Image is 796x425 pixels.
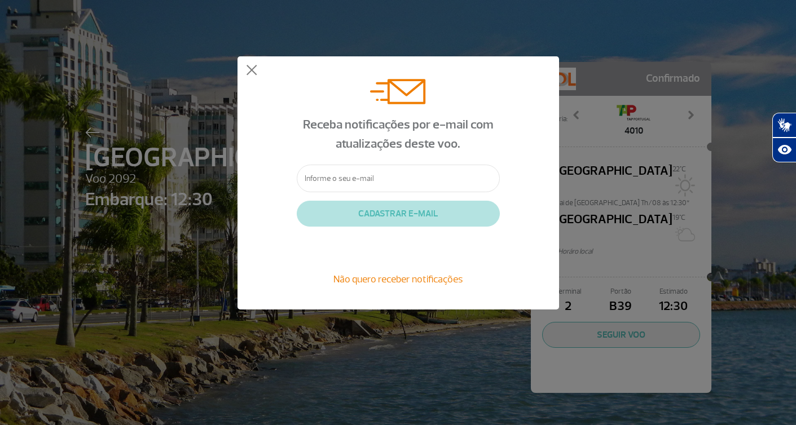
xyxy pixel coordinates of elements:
[772,113,796,162] div: Plugin de acessibilidade da Hand Talk.
[333,273,463,285] span: Não quero receber notificações
[297,201,500,227] button: CADASTRAR E-MAIL
[772,138,796,162] button: Abrir recursos assistivos.
[297,165,500,192] input: Informe o seu e-mail
[303,117,494,152] span: Receba notificações por e-mail com atualizações deste voo.
[772,113,796,138] button: Abrir tradutor de língua de sinais.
